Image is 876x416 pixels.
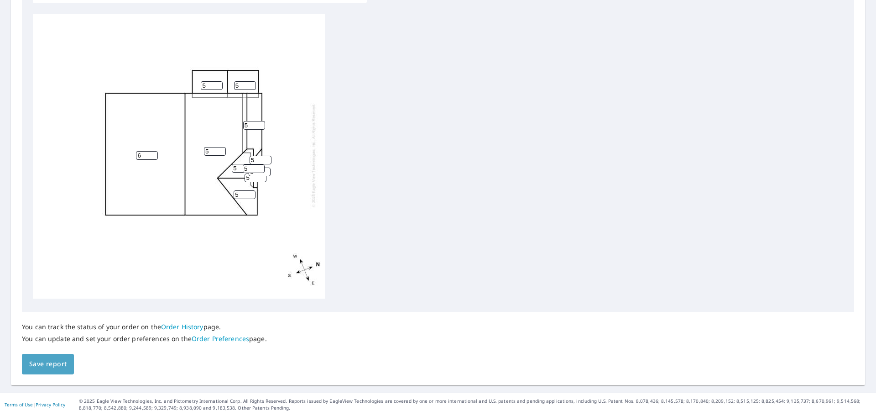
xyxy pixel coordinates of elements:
[79,398,871,411] p: © 2025 Eagle View Technologies, Inc. and Pictometry International Corp. All Rights Reserved. Repo...
[36,401,65,408] a: Privacy Policy
[22,335,267,343] p: You can update and set your order preferences on the page.
[192,334,249,343] a: Order Preferences
[22,354,74,374] button: Save report
[22,323,267,331] p: You can track the status of your order on the page.
[5,402,65,407] p: |
[29,358,67,370] span: Save report
[161,322,203,331] a: Order History
[5,401,33,408] a: Terms of Use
